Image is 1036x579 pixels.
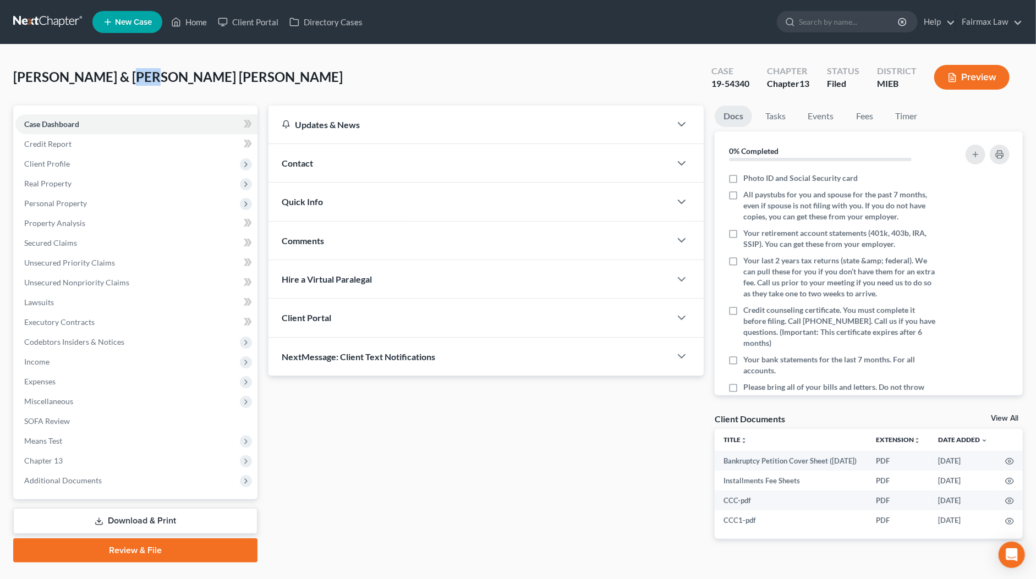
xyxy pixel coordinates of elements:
span: Chapter 13 [24,456,63,465]
td: Installments Fee Sheets [715,471,867,490]
a: Fees [847,106,882,127]
span: SOFA Review [24,416,70,426]
td: [DATE] [929,451,996,471]
div: Open Intercom Messenger [999,542,1025,568]
span: Lawsuits [24,297,54,307]
span: Your retirement account statements (401k, 403b, IRA, SSIP). You can get these from your employer. [743,228,936,250]
div: District [877,65,917,78]
span: Expenses [24,377,56,386]
span: Contact [282,158,313,168]
a: View All [991,415,1018,422]
a: Case Dashboard [15,114,257,134]
td: PDF [867,510,929,530]
a: Client Portal [212,12,284,32]
div: Client Documents [715,413,785,424]
span: Client Portal [282,312,331,323]
span: Please bring all of your bills and letters. Do not throw them away. [743,382,936,404]
span: Photo ID and Social Security card [743,173,858,184]
a: Executory Contracts [15,312,257,332]
div: Status [827,65,859,78]
a: Property Analysis [15,213,257,233]
a: Credit Report [15,134,257,154]
a: Lawsuits [15,293,257,312]
td: PDF [867,451,929,471]
span: Secured Claims [24,238,77,247]
a: Home [166,12,212,32]
span: Client Profile [24,159,70,168]
button: Preview [934,65,1010,90]
span: Your last 2 years tax returns (state &amp; federal). We can pull these for you if you don’t have ... [743,255,936,299]
div: Updates & News [282,119,658,130]
a: Tasks [757,106,794,127]
i: expand_more [981,437,988,444]
strong: 0% Completed [729,146,779,156]
span: All paystubs for you and spouse for the past 7 months, even if spouse is not filing with you. If ... [743,189,936,222]
a: Review & File [13,538,257,563]
span: Income [24,357,50,366]
a: Directory Cases [284,12,368,32]
span: [PERSON_NAME] & [PERSON_NAME] [PERSON_NAME] [13,69,343,85]
td: PDF [867,490,929,510]
i: unfold_more [914,437,920,444]
a: Fairmax Law [956,12,1022,32]
span: Credit counseling certificate. You must complete it before filing. Call [PHONE_NUMBER]. Call us i... [743,305,936,349]
div: Chapter [767,78,809,90]
a: Events [799,106,842,127]
td: CCC1-pdf [715,510,867,530]
td: [DATE] [929,490,996,510]
span: Executory Contracts [24,317,95,327]
td: Bankruptcy Petition Cover Sheet ([DATE]) [715,451,867,471]
div: Chapter [767,65,809,78]
span: Additional Documents [24,476,102,485]
td: [DATE] [929,510,996,530]
td: [DATE] [929,471,996,490]
i: unfold_more [741,437,747,444]
span: Credit Report [24,139,72,148]
span: 13 [799,78,809,89]
div: 19-54340 [711,78,749,90]
a: Unsecured Nonpriority Claims [15,273,257,293]
input: Search by name... [799,12,900,32]
span: New Case [115,18,152,26]
a: Timer [886,106,926,127]
span: Real Property [24,179,72,188]
span: Unsecured Priority Claims [24,258,115,267]
span: Means Test [24,436,62,445]
td: CCC-pdf [715,490,867,510]
span: Your bank statements for the last 7 months. For all accounts. [743,354,936,376]
a: Unsecured Priority Claims [15,253,257,273]
a: Secured Claims [15,233,257,253]
span: Case Dashboard [24,119,79,129]
span: Personal Property [24,198,87,208]
span: Miscellaneous [24,396,73,406]
span: Codebtors Insiders & Notices [24,337,124,346]
td: PDF [867,471,929,490]
span: NextMessage: Client Text Notifications [282,351,435,362]
a: Help [918,12,955,32]
div: Filed [827,78,859,90]
span: Unsecured Nonpriority Claims [24,278,129,287]
a: Extensionunfold_more [876,435,920,444]
span: Comments [282,235,324,246]
a: Date Added expand_more [938,435,988,444]
span: Quick Info [282,196,323,207]
span: Property Analysis [24,218,85,228]
div: Case [711,65,749,78]
a: Download & Print [13,508,257,534]
a: SOFA Review [15,411,257,431]
span: Hire a Virtual Paralegal [282,274,372,284]
div: MIEB [877,78,917,90]
a: Docs [715,106,752,127]
a: Titleunfold_more [723,435,747,444]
